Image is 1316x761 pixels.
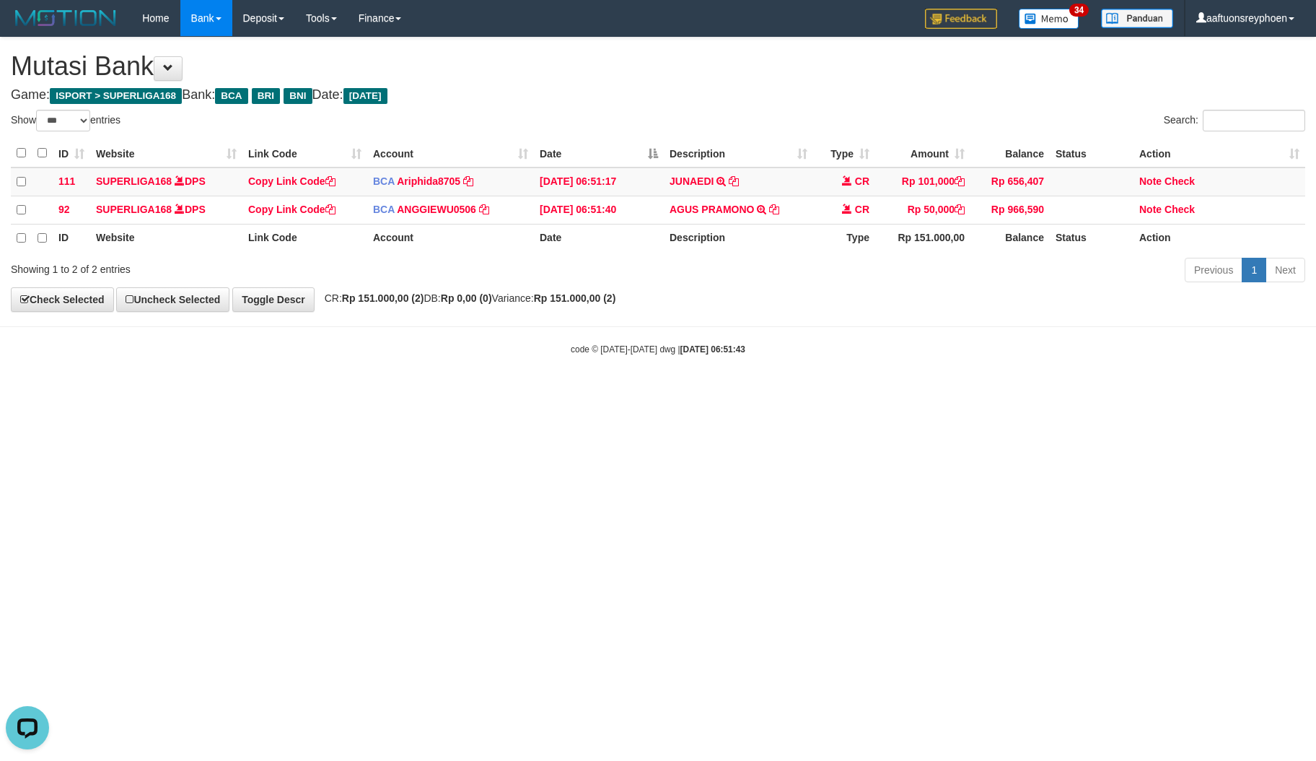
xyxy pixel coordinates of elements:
a: Check [1164,175,1195,187]
th: Balance [970,139,1050,168]
a: SUPERLIGA168 [96,204,172,215]
h4: Game: Bank: Date: [11,88,1305,103]
span: 34 [1069,4,1089,17]
a: Toggle Descr [232,287,315,312]
th: Description: activate to sort column ascending [664,139,813,168]
th: Website: activate to sort column ascending [90,139,242,168]
span: BCA [215,88,247,104]
a: Note [1139,175,1162,187]
strong: Rp 151.000,00 (2) [534,292,616,304]
td: DPS [90,196,242,224]
span: [DATE] [343,88,387,104]
th: Balance [970,224,1050,252]
span: CR [855,175,869,187]
th: Date: activate to sort column descending [534,139,664,168]
th: Type [813,224,875,252]
h1: Mutasi Bank [11,52,1305,81]
th: Status [1050,139,1133,168]
td: Rp 656,407 [970,168,1050,196]
td: Rp 101,000 [875,168,970,196]
a: Copy Ariphida8705 to clipboard [463,175,473,187]
a: Copy Rp 50,000 to clipboard [955,204,965,215]
span: BNI [284,88,312,104]
th: Action [1133,224,1305,252]
img: Feedback.jpg [925,9,997,29]
th: Status [1050,224,1133,252]
span: ISPORT > SUPERLIGA168 [50,88,182,104]
a: Note [1139,204,1162,215]
a: 1 [1242,258,1266,282]
td: Rp 50,000 [875,196,970,224]
strong: [DATE] 06:51:43 [680,344,745,355]
th: Website [90,224,242,252]
label: Search: [1164,110,1305,131]
th: Description [664,224,813,252]
a: ANGGIEWU0506 [397,204,476,215]
a: SUPERLIGA168 [96,175,172,187]
small: code © [DATE]-[DATE] dwg | [571,344,745,355]
select: Showentries [36,110,90,131]
strong: Rp 0,00 (0) [441,292,492,304]
a: Previous [1185,258,1242,282]
span: CR [855,204,869,215]
a: JUNAEDI [670,175,714,187]
a: Copy AGUS PRAMONO to clipboard [769,204,779,215]
td: [DATE] 06:51:17 [534,168,664,196]
th: Date [534,224,664,252]
a: Uncheck Selected [116,287,229,312]
th: ID: activate to sort column ascending [53,139,90,168]
a: Copy JUNAEDI to clipboard [729,175,739,187]
td: [DATE] 06:51:40 [534,196,664,224]
span: CR: DB: Variance: [317,292,616,304]
th: Account: activate to sort column ascending [367,139,534,168]
a: Check [1164,204,1195,215]
label: Show entries [11,110,120,131]
th: Type: activate to sort column ascending [813,139,875,168]
span: 111 [58,175,75,187]
strong: Rp 151.000,00 (2) [342,292,424,304]
input: Search: [1203,110,1305,131]
img: panduan.png [1101,9,1173,28]
img: Button%20Memo.svg [1019,9,1079,29]
td: DPS [90,168,242,196]
a: Copy Link Code [248,204,335,215]
div: Showing 1 to 2 of 2 entries [11,256,538,277]
span: 92 [58,204,70,215]
a: Next [1265,258,1305,282]
a: AGUS PRAMONO [670,204,754,215]
a: Check Selected [11,287,114,312]
a: Copy ANGGIEWU0506 to clipboard [479,204,489,215]
a: Copy Rp 101,000 to clipboard [955,175,965,187]
th: Amount: activate to sort column ascending [875,139,970,168]
button: Open LiveChat chat widget [6,6,49,49]
td: Rp 966,590 [970,196,1050,224]
th: Link Code: activate to sort column ascending [242,139,367,168]
th: Link Code [242,224,367,252]
span: BCA [373,175,395,187]
span: BCA [373,204,395,215]
span: BRI [252,88,280,104]
th: Rp 151.000,00 [875,224,970,252]
th: Account [367,224,534,252]
th: Action: activate to sort column ascending [1133,139,1305,168]
a: Copy Link Code [248,175,335,187]
a: Ariphida8705 [397,175,460,187]
img: MOTION_logo.png [11,7,120,29]
th: ID [53,224,90,252]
